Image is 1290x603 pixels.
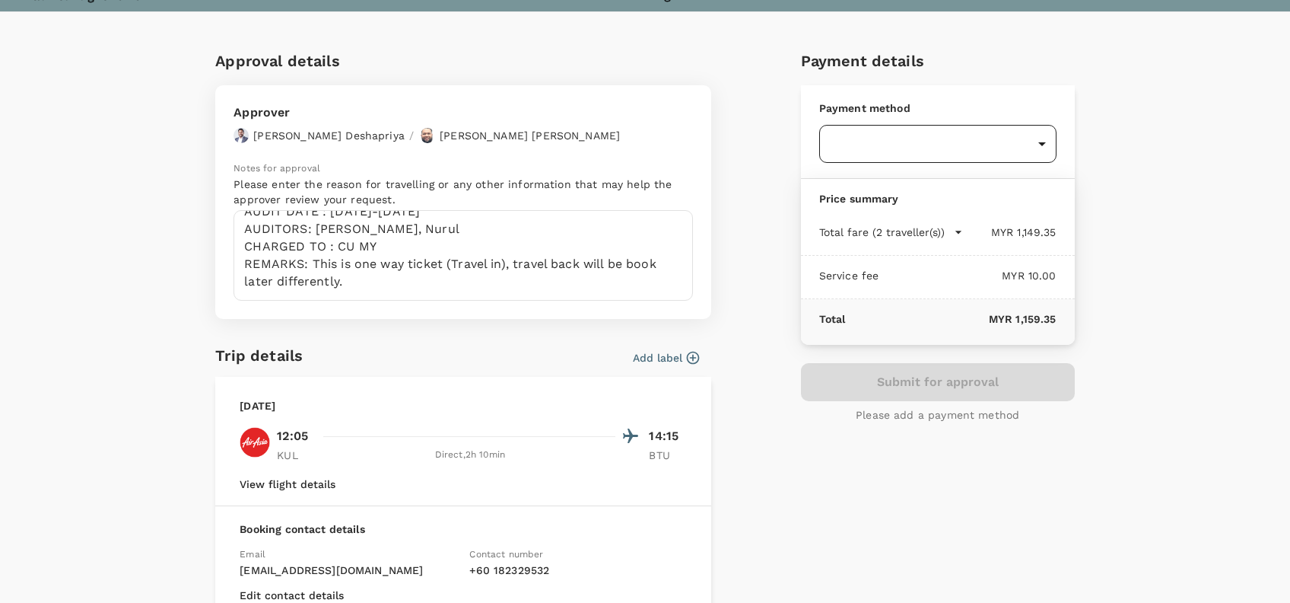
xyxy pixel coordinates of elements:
p: Booking contact details [240,522,687,537]
p: MYR 1,149.35 [963,225,1056,240]
div: ​ [819,125,1056,163]
p: [PERSON_NAME] Deshapriya [253,128,405,143]
img: AK [240,427,270,458]
button: Total fare (2 traveller(s)) [819,225,963,240]
p: Notes for approval [234,161,693,177]
p: 12:05 [277,427,308,445]
button: Edit contact details [240,589,344,601]
button: Add label [633,350,699,365]
p: KUL [277,448,315,463]
p: [EMAIL_ADDRESS][DOMAIN_NAME] [240,563,457,578]
span: Email [240,549,265,560]
p: / [409,128,414,143]
p: Approver [234,104,620,122]
h6: Approval details [215,49,711,73]
p: Payment method [819,100,1056,116]
p: BTU [649,448,687,463]
button: View flight details [240,478,335,490]
p: MYR 10.00 [879,268,1056,283]
img: avatar-67a5bcb800f47.png [234,128,249,143]
p: [PERSON_NAME] [PERSON_NAME] [440,128,620,143]
p: + 60 182329532 [469,563,687,578]
span: Contact number [469,549,543,560]
p: Please add a payment method [856,407,1019,423]
p: Please enter the reason for travelling or any other information that may help the approver review... [234,177,693,207]
div: Direct , 2h 10min [324,448,615,463]
p: 14:15 [649,427,687,445]
p: MYR 1,159.35 [845,311,1056,327]
p: Total fare (2 traveller(s)) [819,225,945,240]
img: avatar-67b4218f54620.jpeg [420,128,435,143]
h6: Trip details [215,343,303,368]
p: Service fee [819,268,879,283]
p: [DATE] [240,398,275,413]
p: Total [819,311,846,327]
p: Price summary [819,191,1056,206]
h6: Payment details [801,49,1075,73]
